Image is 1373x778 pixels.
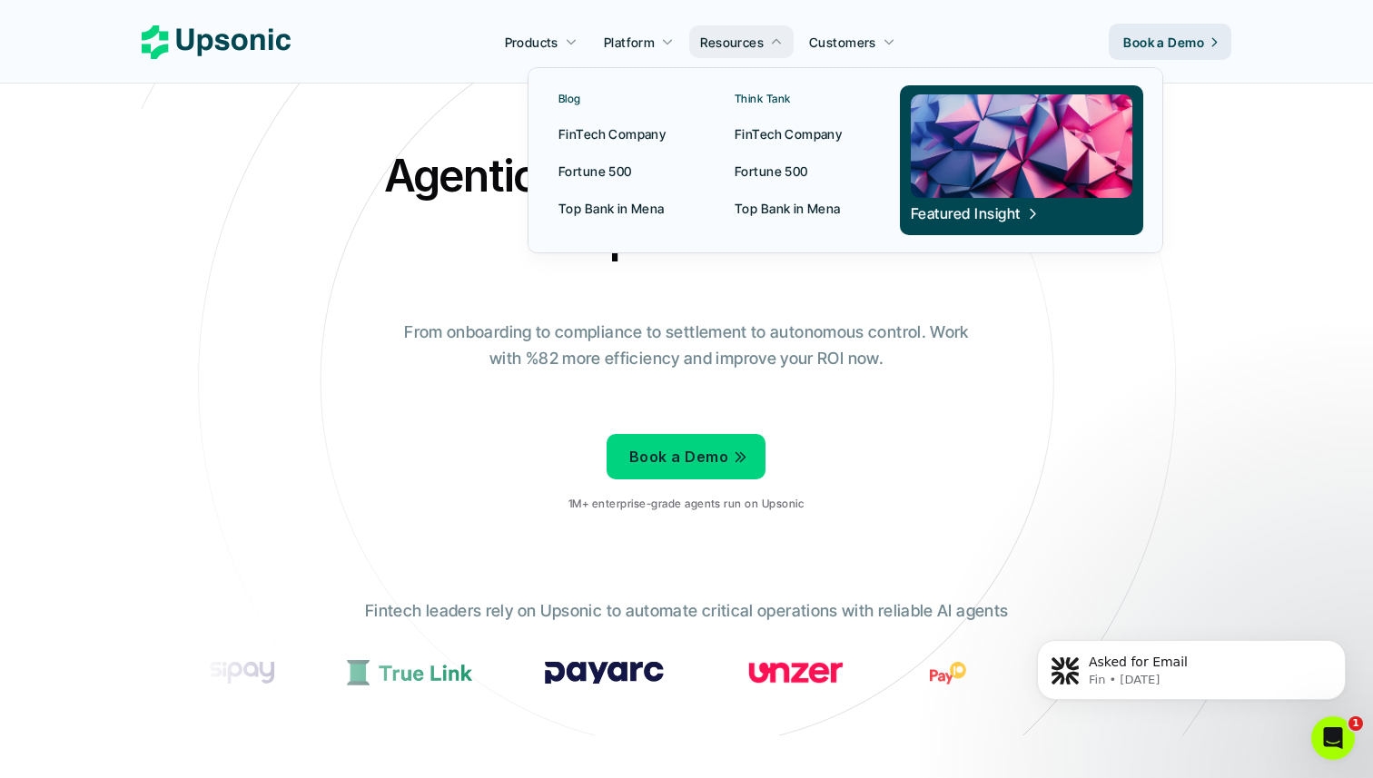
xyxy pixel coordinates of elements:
[558,93,581,105] p: Blog
[1311,716,1355,760] iframe: Intercom live chat
[724,154,877,187] a: Fortune 500
[607,434,766,479] a: Book a Demo
[505,33,558,52] p: Products
[724,117,877,150] a: FinTech Company
[735,93,791,105] p: Think Tank
[911,203,1040,223] span: Featured Insight
[911,203,1021,223] p: Featured Insight
[369,145,1004,267] h2: Agentic AI Platform for FinTech Operations
[568,497,804,510] p: 1M+ enterprise-grade agents run on Upsonic
[724,192,877,224] a: Top Bank in Mena
[558,199,665,218] p: Top Bank in Mena
[548,192,701,224] a: Top Bank in Mena
[629,444,728,470] p: Book a Demo
[548,117,701,150] a: FinTech Company
[494,25,588,58] a: Products
[809,33,876,52] p: Customers
[365,598,1008,625] p: Fintech leaders rely on Upsonic to automate critical operations with reliable AI agents
[735,199,841,218] p: Top Bank in Mena
[735,124,842,143] p: FinTech Company
[604,33,655,52] p: Platform
[700,33,764,52] p: Resources
[1010,602,1373,729] iframe: Intercom notifications message
[558,162,632,181] p: Fortune 500
[735,162,808,181] p: Fortune 500
[900,85,1143,235] a: Featured Insight
[1109,24,1231,60] a: Book a Demo
[1348,716,1363,731] span: 1
[391,320,982,372] p: From onboarding to compliance to settlement to autonomous control. Work with %82 more efficiency ...
[558,124,666,143] p: FinTech Company
[548,154,701,187] a: Fortune 500
[1123,33,1204,52] p: Book a Demo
